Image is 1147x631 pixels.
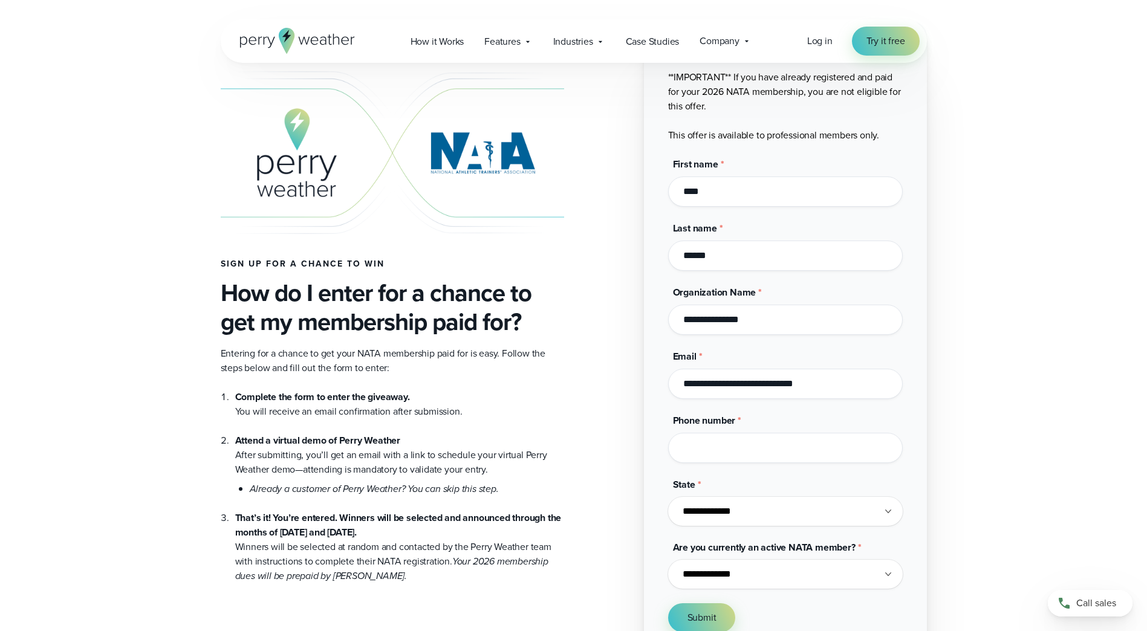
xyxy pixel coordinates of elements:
[673,285,756,299] span: Organization Name
[616,29,690,54] a: Case Studies
[221,259,564,269] h4: Sign up for a chance to win
[235,419,564,496] li: After submitting, you’ll get an email with a link to schedule your virtual Perry Weather demo—att...
[400,29,475,54] a: How it Works
[673,221,717,235] span: Last name
[235,433,400,447] strong: Attend a virtual demo of Perry Weather
[235,390,410,404] strong: Complete the form to enter the giveaway.
[626,34,680,49] span: Case Studies
[807,34,833,48] a: Log in
[673,413,736,427] span: Phone number
[553,34,593,49] span: Industries
[673,540,856,554] span: Are you currently an active NATA member?
[235,390,564,419] li: You will receive an email confirmation after submission.
[668,36,903,143] div: **IMPORTANT** If you have already registered and paid for your 2026 NATA membership, you are not ...
[411,34,464,49] span: How it Works
[687,610,716,625] span: Submit
[673,349,697,363] span: Email
[1076,596,1116,610] span: Call sales
[221,279,564,337] h3: How do I enter for a chance to get my membership paid for?
[700,34,739,48] span: Company
[673,477,695,491] span: State
[235,554,548,583] em: Your 2026 membership dues will be prepaid by [PERSON_NAME].
[221,346,564,375] p: Entering for a chance to get your NATA membership paid for is easy. Follow the steps below and fi...
[673,157,718,171] span: First name
[250,482,499,496] em: Already a customer of Perry Weather? You can skip this step.
[852,27,920,56] a: Try it free
[235,496,564,583] li: Winners will be selected at random and contacted by the Perry Weather team with instructions to c...
[1048,590,1132,616] a: Call sales
[235,511,562,539] strong: That’s it! You’re entered. Winners will be selected and announced through the months of [DATE] an...
[484,34,520,49] span: Features
[866,34,905,48] span: Try it free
